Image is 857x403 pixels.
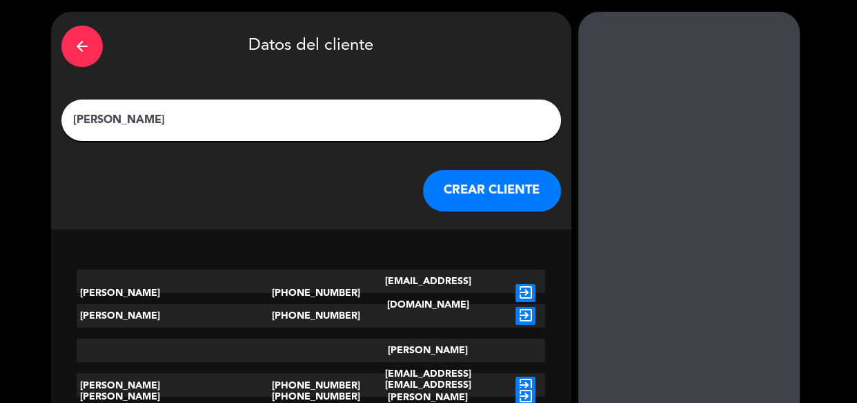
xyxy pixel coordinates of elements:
input: Escriba nombre, correo electrónico o número de teléfono... [72,111,551,130]
button: CREAR CLIENTE [423,170,561,212]
div: [PERSON_NAME] [77,270,272,317]
div: [PHONE_NUMBER] [272,270,350,317]
div: Datos del cliente [61,22,561,71]
i: arrow_back [74,38,90,55]
div: [PERSON_NAME] [77,304,272,328]
div: [EMAIL_ADDRESS][DOMAIN_NAME] [350,270,506,317]
i: exit_to_app [515,284,535,302]
div: [PHONE_NUMBER] [272,304,350,328]
i: exit_to_app [515,307,535,325]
